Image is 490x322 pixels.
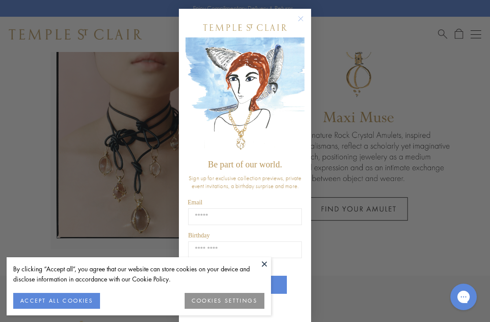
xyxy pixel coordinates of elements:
span: Be part of our world. [208,159,282,169]
span: Birthday [188,232,210,239]
button: Close dialog [300,18,311,29]
button: COOKIES SETTINGS [185,293,264,309]
input: Email [188,208,302,225]
div: By clicking “Accept all”, you agree that our website can store cookies on your device and disclos... [13,264,264,284]
img: c4a9eb12-d91a-4d4a-8ee0-386386f4f338.jpeg [186,37,304,155]
iframe: Gorgias live chat messenger [446,281,481,313]
button: ACCEPT ALL COOKIES [13,293,100,309]
span: Email [188,199,202,206]
img: Temple St. Clair [203,24,287,31]
span: Sign up for exclusive collection previews, private event invitations, a birthday surprise and more. [189,174,301,190]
